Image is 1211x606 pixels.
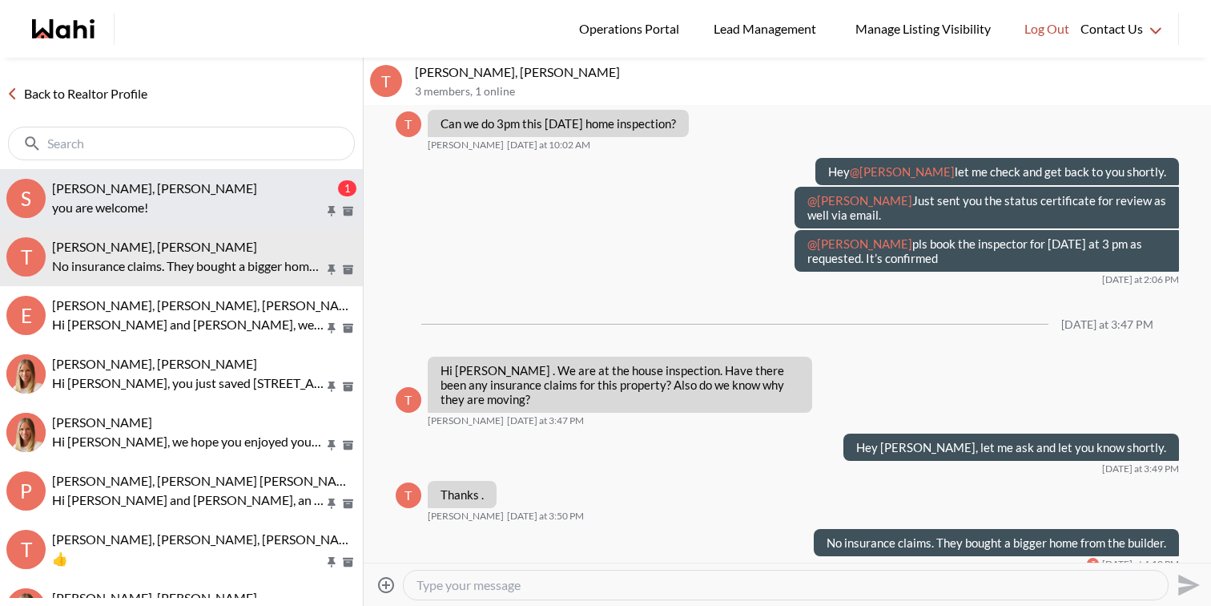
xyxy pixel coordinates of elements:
p: 👍 [52,549,324,568]
div: E [6,296,46,335]
p: Hi [PERSON_NAME], we hope you enjoyed your showings! Did the properties meet your criteria? What ... [52,432,324,451]
div: S [6,179,46,218]
button: Pin [324,555,339,569]
div: T [6,530,46,569]
p: Hi [PERSON_NAME] and [PERSON_NAME], we hope you enjoyed your showings! Did the properties meet yo... [52,315,324,334]
div: T [1087,558,1099,570]
span: [PERSON_NAME], [PERSON_NAME] [52,590,257,605]
div: T [396,483,421,508]
span: [PERSON_NAME], [PERSON_NAME] [52,180,257,196]
span: Manage Listing Visibility [851,18,996,39]
span: [PERSON_NAME], [PERSON_NAME] [PERSON_NAME] [52,473,360,488]
button: Archive [340,321,356,335]
span: Log Out [1024,18,1069,39]
time: 2025-10-13T19:49:06.709Z [1102,463,1179,475]
button: Pin [324,204,339,218]
time: 2025-10-10T14:02:26.975Z [507,139,590,151]
time: 2025-10-13T20:12:43.128Z [1102,558,1179,571]
time: 2025-10-13T19:50:03.345Z [507,510,584,523]
span: Operations Portal [579,18,685,39]
time: 2025-10-10T18:06:06.186Z [1102,273,1179,286]
span: @[PERSON_NAME] [807,193,912,208]
button: Pin [324,438,339,452]
p: pls book the inspector for [DATE] at 3 pm as requested. It’s confirmed [807,236,1166,265]
p: Thanks . [441,487,484,502]
div: T [396,111,421,137]
div: Ritu Gill, Michelle [6,413,46,452]
span: [PERSON_NAME], [PERSON_NAME], [PERSON_NAME], [PERSON_NAME] [52,531,467,547]
span: [PERSON_NAME] [52,414,152,430]
div: kristine rivera, Michelle [6,354,46,394]
span: [PERSON_NAME] [428,414,504,427]
p: 3 members , 1 online [415,85,1205,99]
button: Pin [324,263,339,277]
button: Pin [324,497,339,511]
p: Hi [PERSON_NAME], you just saved [STREET_ADDRESS] Mountains. Would you like to book a showing or ... [52,374,324,393]
div: P [6,471,46,511]
p: No insurance claims. They bought a bigger home from the builder. [52,257,324,276]
div: T [396,387,421,413]
button: Archive [340,263,356,277]
p: No insurance claims. They bought a bigger home from the builder. [827,535,1166,550]
p: Hey [PERSON_NAME], let me ask and let you know shortly. [856,440,1166,454]
p: [PERSON_NAME], [PERSON_NAME] [415,64,1205,80]
p: Just sent you the status certificate for review as well via email. [807,193,1166,222]
button: Archive [340,380,356,394]
p: Hey let me check and get back to you shortly. [828,164,1166,179]
p: you are welcome! [52,198,324,217]
button: Pin [324,380,339,394]
span: [PERSON_NAME] [428,139,504,151]
span: Lead Management [714,18,822,39]
span: @[PERSON_NAME] [850,164,955,179]
span: @[PERSON_NAME] [807,236,912,251]
div: T [6,237,46,277]
p: Can we do 3pm this [DATE] home inspection? [441,116,676,131]
div: T [370,65,402,97]
span: [PERSON_NAME] [428,510,504,523]
button: Archive [340,555,356,569]
button: Archive [340,438,356,452]
p: Hi [PERSON_NAME] . We are at the house inspection. Have there been any insurance claims for this ... [441,363,799,406]
textarea: Type your message [416,577,1155,593]
button: Archive [340,204,356,218]
button: Send [1169,567,1205,603]
span: [PERSON_NAME], [PERSON_NAME], [PERSON_NAME] [52,297,362,313]
a: Wahi homepage [32,19,95,38]
p: Hi [PERSON_NAME] and [PERSON_NAME], an offer has been submitted for [STREET_ADDRESS]. If you’re s... [52,491,324,510]
div: 1 [338,180,356,196]
input: Search [47,135,319,151]
button: Archive [340,497,356,511]
span: [PERSON_NAME], [PERSON_NAME] [52,239,257,254]
span: [PERSON_NAME], [PERSON_NAME] [52,356,257,371]
time: 2025-10-13T19:47:18.992Z [507,414,584,427]
div: [DATE] at 3:47 PM [1061,318,1153,332]
img: R [6,413,46,452]
img: k [6,354,46,394]
button: Pin [324,321,339,335]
